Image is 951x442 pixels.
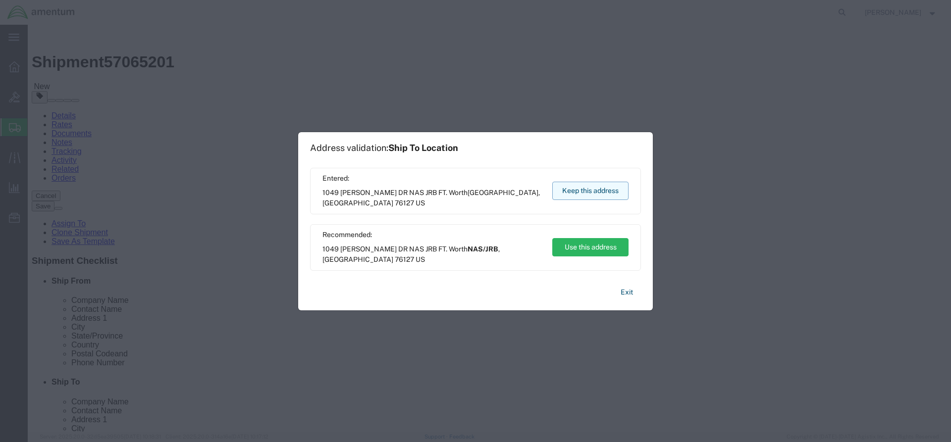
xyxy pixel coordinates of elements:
span: [GEOGRAPHIC_DATA] [322,255,393,263]
span: US [416,199,425,207]
button: Use this address [552,238,629,256]
h1: Address validation: [310,143,458,153]
span: Entered: [322,173,543,184]
span: US [416,255,425,263]
span: [GEOGRAPHIC_DATA] [468,189,538,196]
span: NAS/JRB [468,245,498,253]
span: 1049 [PERSON_NAME] DR NAS JRB FT. Worth , [322,244,543,265]
span: Recommended: [322,230,543,240]
span: Ship To Location [388,143,458,153]
span: [GEOGRAPHIC_DATA] [322,199,393,207]
span: 1049 [PERSON_NAME] DR NAS JRB FT. Worth , [322,188,543,208]
button: Exit [613,284,641,301]
span: 76127 [395,199,414,207]
span: 76127 [395,255,414,263]
button: Keep this address [552,182,629,200]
